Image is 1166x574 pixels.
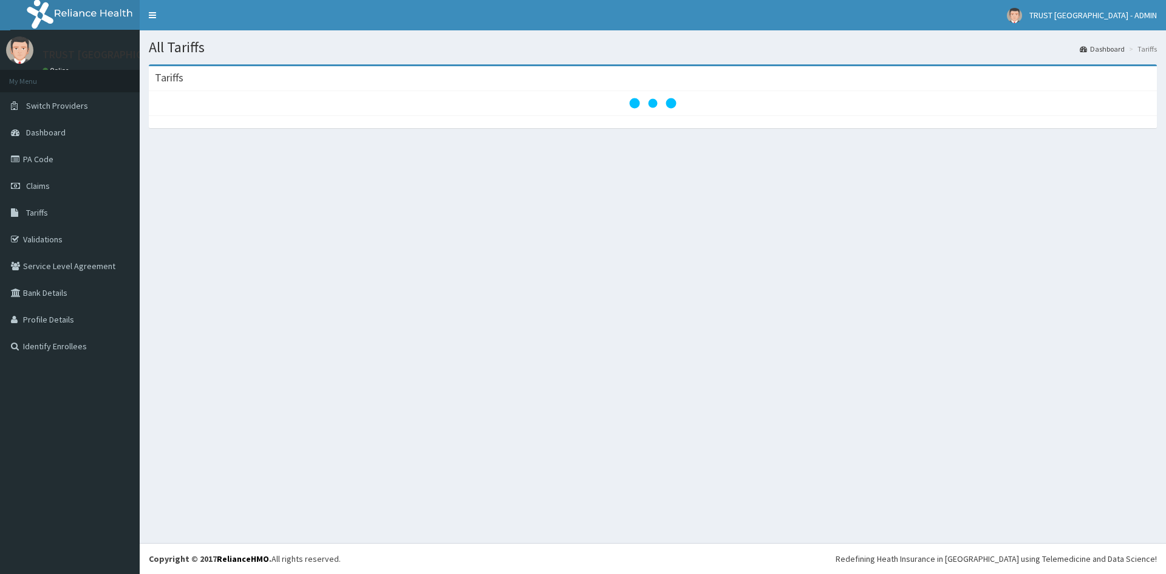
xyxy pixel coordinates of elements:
[1126,44,1157,54] li: Tariffs
[43,49,216,60] p: TRUST [GEOGRAPHIC_DATA] - ADMIN
[149,39,1157,55] h1: All Tariffs
[26,100,88,111] span: Switch Providers
[1007,8,1022,23] img: User Image
[26,127,66,138] span: Dashboard
[155,72,183,83] h3: Tariffs
[43,66,72,75] a: Online
[26,207,48,218] span: Tariffs
[140,543,1166,574] footer: All rights reserved.
[149,553,271,564] strong: Copyright © 2017 .
[6,36,33,64] img: User Image
[217,553,269,564] a: RelianceHMO
[1029,10,1157,21] span: TRUST [GEOGRAPHIC_DATA] - ADMIN
[1080,44,1125,54] a: Dashboard
[629,79,677,128] svg: audio-loading
[26,180,50,191] span: Claims
[836,553,1157,565] div: Redefining Heath Insurance in [GEOGRAPHIC_DATA] using Telemedicine and Data Science!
